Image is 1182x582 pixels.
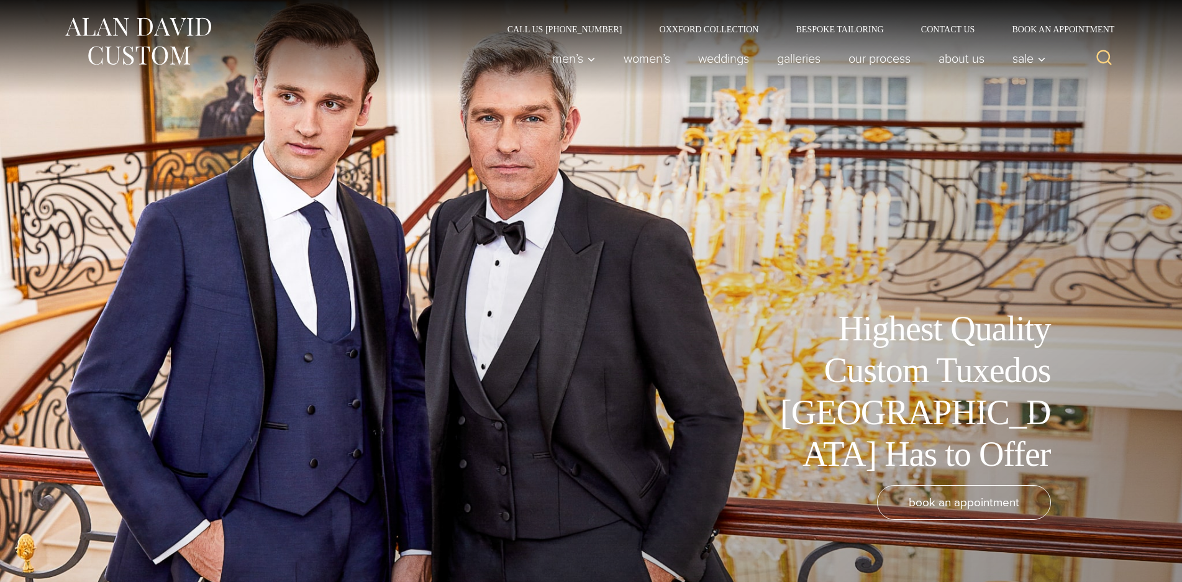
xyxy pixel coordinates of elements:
[1089,43,1119,73] button: View Search Form
[777,25,902,34] a: Bespoke Tailoring
[538,46,1052,71] nav: Primary Navigation
[834,46,924,71] a: Our Process
[489,25,641,34] a: Call Us [PHONE_NUMBER]
[63,14,212,69] img: Alan David Custom
[684,46,763,71] a: weddings
[1012,52,1046,65] span: Sale
[640,25,777,34] a: Oxxford Collection
[609,46,684,71] a: Women’s
[489,25,1119,34] nav: Secondary Navigation
[902,25,994,34] a: Contact Us
[552,52,596,65] span: Men’s
[877,485,1051,520] a: book an appointment
[763,46,834,71] a: Galleries
[924,46,998,71] a: About Us
[771,308,1051,475] h1: Highest Quality Custom Tuxedos [GEOGRAPHIC_DATA] Has to Offer
[993,25,1119,34] a: Book an Appointment
[909,493,1019,511] span: book an appointment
